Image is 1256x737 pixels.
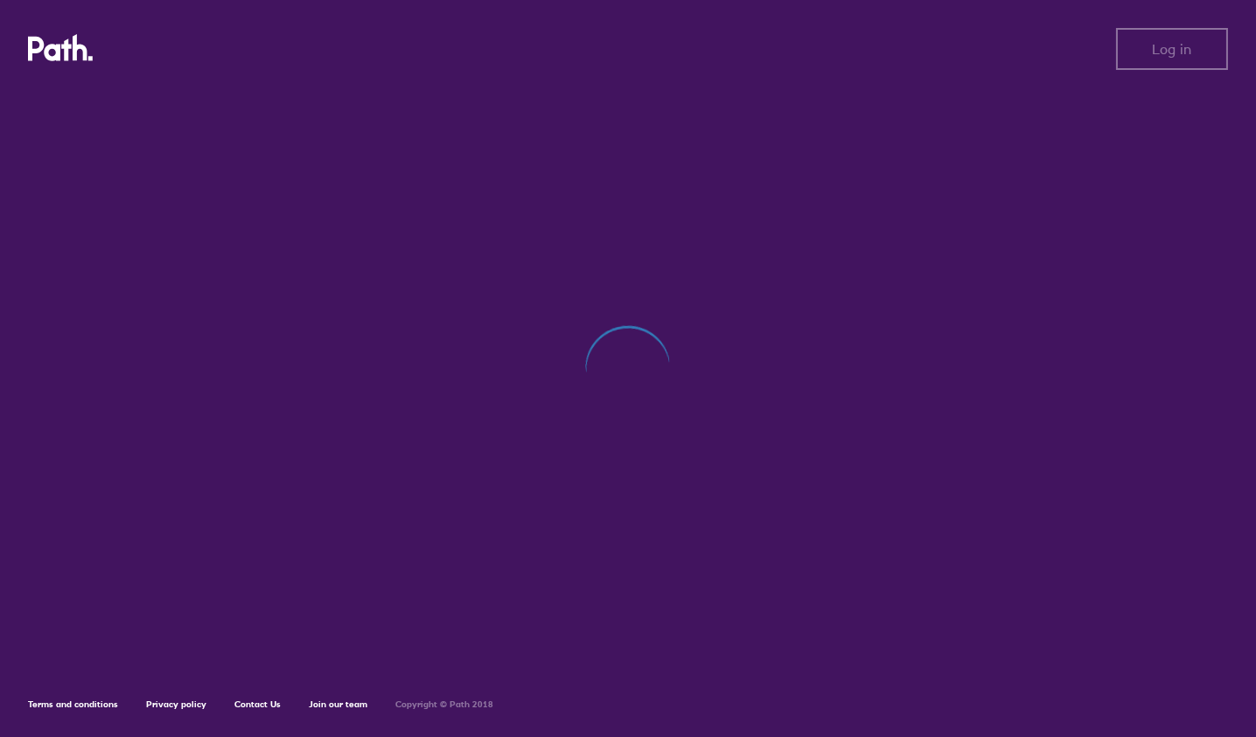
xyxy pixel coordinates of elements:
[28,699,118,710] a: Terms and conditions
[1116,28,1228,70] button: Log in
[146,699,206,710] a: Privacy policy
[395,699,493,710] h6: Copyright © Path 2018
[1153,41,1192,57] span: Log in
[234,699,281,710] a: Contact Us
[309,699,367,710] a: Join our team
